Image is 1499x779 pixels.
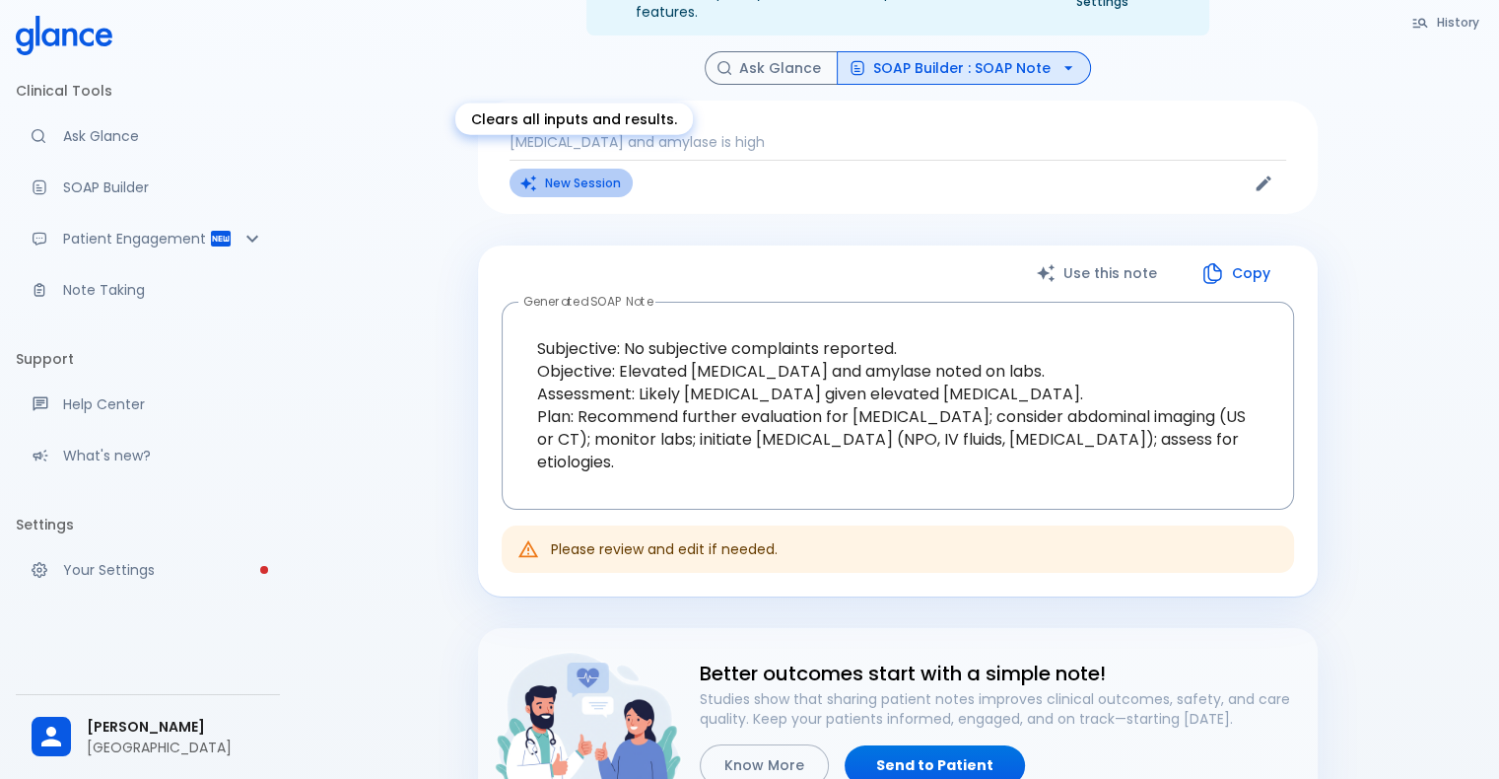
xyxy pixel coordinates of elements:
[700,658,1302,689] h6: Better outcomes start with a simple note!
[63,560,264,580] p: Your Settings
[16,166,280,209] a: Docugen: Compose a clinical documentation in seconds
[510,132,1286,152] p: [MEDICAL_DATA] and amylase is high
[16,268,280,312] a: Advanced note-taking
[63,394,264,414] p: Help Center
[16,703,280,771] div: [PERSON_NAME][GEOGRAPHIC_DATA]
[515,318,1280,493] textarea: Subjective: No subjective complaints reported. Objective: Elevated [MEDICAL_DATA] and amylase not...
[16,217,280,260] div: Patient Reports & Referrals
[510,169,633,197] button: Clears all inputs and results.
[1401,8,1491,36] button: History
[700,689,1302,729] p: Studies show that sharing patient notes improves clinical outcomes, safety, and care quality. Kee...
[63,177,264,197] p: SOAP Builder
[63,446,264,465] p: What's new?
[523,293,653,310] label: Generated SOAP Note
[16,383,280,426] a: Get help from our support team
[705,51,838,86] button: Ask Glance
[63,229,209,248] p: Patient Engagement
[551,531,778,567] div: Please review and edit if needed.
[87,717,264,738] span: [PERSON_NAME]
[1016,253,1181,294] button: Use this note
[16,548,280,592] a: Please complete account setup
[16,434,280,477] div: Recent updates and feature releases
[16,501,280,548] li: Settings
[16,67,280,114] li: Clinical Tools
[16,335,280,383] li: Support
[837,51,1091,86] button: SOAP Builder : SOAP Note
[63,126,264,146] p: Ask Glance
[63,280,264,300] p: Note Taking
[455,104,693,135] div: Clears all inputs and results.
[87,738,264,757] p: [GEOGRAPHIC_DATA]
[16,114,280,158] a: Moramiz: Find ICD10AM codes instantly
[1249,169,1278,198] button: Edit
[1181,253,1294,294] button: Copy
